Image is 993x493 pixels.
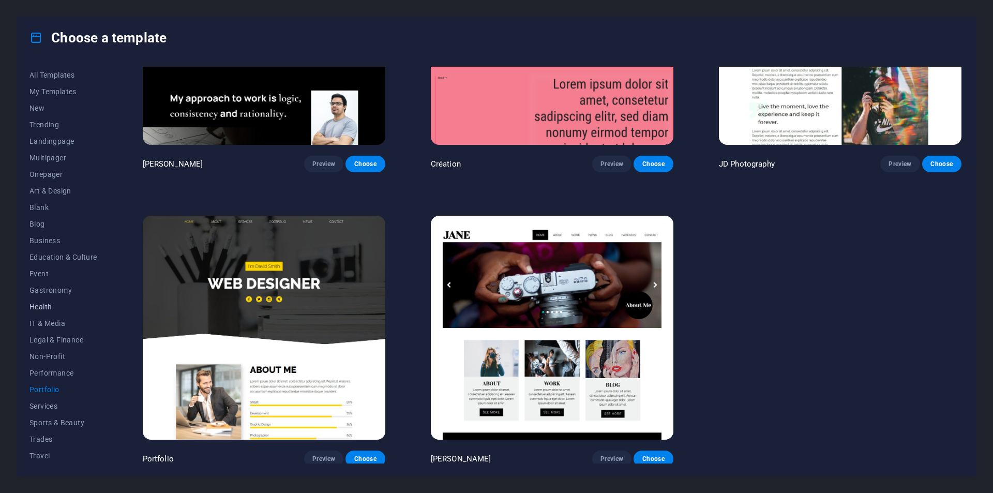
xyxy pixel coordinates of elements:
[143,159,203,169] p: [PERSON_NAME]
[29,150,97,166] button: Multipager
[880,156,920,172] button: Preview
[719,159,775,169] p: JD Photography
[29,220,97,228] span: Blog
[29,116,97,133] button: Trending
[922,156,961,172] button: Choose
[29,336,97,344] span: Legal & Finance
[29,286,97,294] span: Gastronomy
[29,435,97,443] span: Trades
[592,451,631,467] button: Preview
[431,454,491,464] p: [PERSON_NAME]
[29,365,97,381] button: Performance
[29,265,97,282] button: Event
[312,160,335,168] span: Preview
[29,385,97,394] span: Portfolio
[29,203,97,212] span: Blank
[600,455,623,463] span: Preview
[29,29,167,46] h4: Choose a template
[29,170,97,178] span: Onepager
[29,352,97,361] span: Non-Profit
[304,451,343,467] button: Preview
[29,236,97,245] span: Business
[29,133,97,150] button: Landingpage
[29,447,97,464] button: Travel
[29,249,97,265] button: Education & Culture
[354,160,377,168] span: Choose
[143,454,174,464] p: Portfolio
[29,187,97,195] span: Art & Design
[29,414,97,431] button: Sports & Beauty
[29,232,97,249] button: Business
[930,160,953,168] span: Choose
[29,216,97,232] button: Blog
[431,159,461,169] p: Création
[29,154,97,162] span: Multipager
[634,451,673,467] button: Choose
[29,419,97,427] span: Sports & Beauty
[889,160,911,168] span: Preview
[29,67,97,83] button: All Templates
[345,156,385,172] button: Choose
[29,319,97,327] span: IT & Media
[29,398,97,414] button: Services
[29,381,97,398] button: Portfolio
[29,253,97,261] span: Education & Culture
[29,332,97,348] button: Legal & Finance
[29,100,97,116] button: New
[29,348,97,365] button: Non-Profit
[29,369,97,377] span: Performance
[143,216,385,439] img: Portfolio
[29,402,97,410] span: Services
[312,455,335,463] span: Preview
[304,156,343,172] button: Preview
[29,183,97,199] button: Art & Design
[642,455,665,463] span: Choose
[29,452,97,460] span: Travel
[29,137,97,145] span: Landingpage
[29,431,97,447] button: Trades
[29,166,97,183] button: Onepager
[634,156,673,172] button: Choose
[29,298,97,315] button: Health
[345,451,385,467] button: Choose
[29,71,97,79] span: All Templates
[29,315,97,332] button: IT & Media
[431,216,673,439] img: Jane
[29,121,97,129] span: Trending
[592,156,631,172] button: Preview
[29,270,97,278] span: Event
[29,104,97,112] span: New
[354,455,377,463] span: Choose
[29,282,97,298] button: Gastronomy
[29,83,97,100] button: My Templates
[29,199,97,216] button: Blank
[29,303,97,311] span: Health
[29,87,97,96] span: My Templates
[600,160,623,168] span: Preview
[642,160,665,168] span: Choose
